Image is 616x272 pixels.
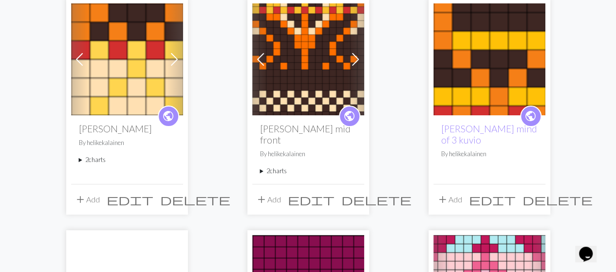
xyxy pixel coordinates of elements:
p: By helikekalainen [260,149,356,159]
a: public [339,106,360,127]
button: Delete [338,190,415,209]
span: delete [523,193,593,206]
i: public [343,107,355,126]
span: edit [107,193,153,206]
button: Add [433,190,466,209]
span: add [437,193,448,206]
a: ALASUQ JARNO mid front [252,54,364,63]
button: Add [252,190,284,209]
i: Edit [288,194,335,205]
a: alasuq jarno mind of 3 kuvio [433,54,545,63]
h2: [PERSON_NAME] mid front [260,123,356,145]
i: Edit [107,194,153,205]
h2: [PERSON_NAME] [79,123,175,134]
p: By helikekalainen [79,138,175,147]
a: public [520,106,541,127]
button: Edit [103,190,157,209]
a: alasuq Jarno [71,54,183,63]
a: public [158,106,179,127]
button: Add [71,190,103,209]
img: alasuq jarno mind of 3 kuvio [433,3,545,115]
button: Delete [519,190,596,209]
i: public [524,107,537,126]
span: add [75,193,86,206]
span: add [256,193,267,206]
span: edit [469,193,516,206]
span: public [343,109,355,124]
img: ALASUQ JARNO mid front [252,3,364,115]
span: public [524,109,537,124]
iframe: chat widget [575,233,606,262]
img: alasuq Jarno [71,3,183,115]
span: delete [160,193,230,206]
button: Delete [157,190,234,209]
span: public [162,109,174,124]
a: [PERSON_NAME] mind of 3 kuvio [441,123,537,145]
i: Edit [469,194,516,205]
span: edit [288,193,335,206]
summary: 2charts [79,155,175,164]
span: delete [341,193,411,206]
button: Edit [284,190,338,209]
p: By helikekalainen [441,149,538,159]
button: Edit [466,190,519,209]
i: public [162,107,174,126]
summary: 2charts [260,166,356,176]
